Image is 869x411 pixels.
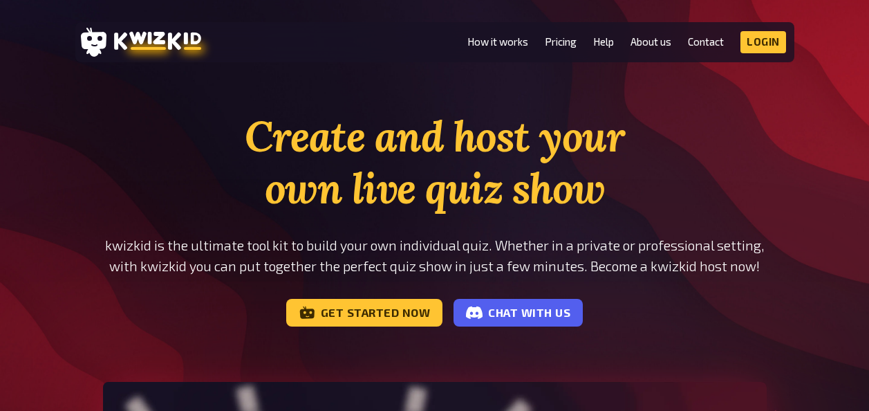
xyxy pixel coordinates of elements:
a: Get started now [286,299,443,327]
p: kwizkid is the ultimate tool kit to build your own individual quiz. Whether in a private or profe... [103,235,767,277]
a: Help [593,36,614,48]
a: Chat with us [454,299,583,327]
a: How it works [467,36,528,48]
a: Contact [688,36,724,48]
a: About us [630,36,671,48]
a: Login [740,31,786,53]
h1: Create and host your own live quiz show [103,111,767,214]
a: Pricing [545,36,577,48]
